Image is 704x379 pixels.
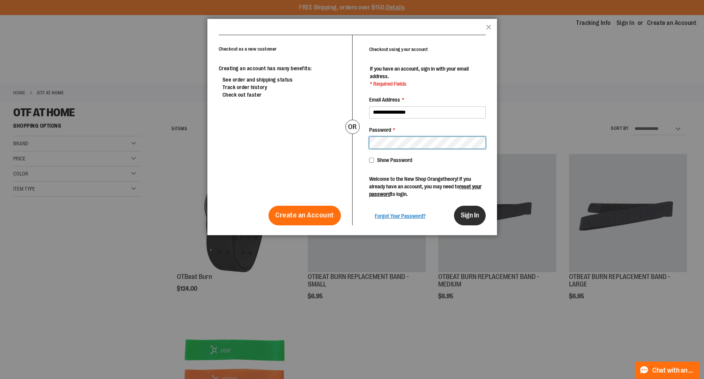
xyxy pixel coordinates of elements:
[375,213,426,219] span: Forgot Your Password?
[369,183,482,197] a: reset your password
[222,83,341,91] li: Track order history
[369,175,486,198] p: Welcome to the New Shop Orangetheory! If you already have an account, you may need to to login.
[635,362,700,379] button: Chat with an Expert
[370,80,485,88] span: * Required Fields
[219,46,277,52] strong: Checkout as a new customer
[268,206,341,225] a: Create an Account
[275,211,334,219] span: Create an Account
[454,206,486,225] button: Sign In
[222,91,341,99] li: Check out faster
[652,367,695,374] span: Chat with an Expert
[375,212,426,220] a: Forgot Your Password?
[370,66,469,79] span: If you have an account, sign in with your email address.
[222,76,341,83] li: See order and shipping status
[369,47,428,52] strong: Checkout using your account
[461,211,479,219] span: Sign In
[377,157,412,163] span: Show Password
[369,127,391,133] span: Password
[369,97,400,103] span: Email Address
[345,120,360,134] div: or
[219,65,341,72] p: Creating an account has many benefits:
